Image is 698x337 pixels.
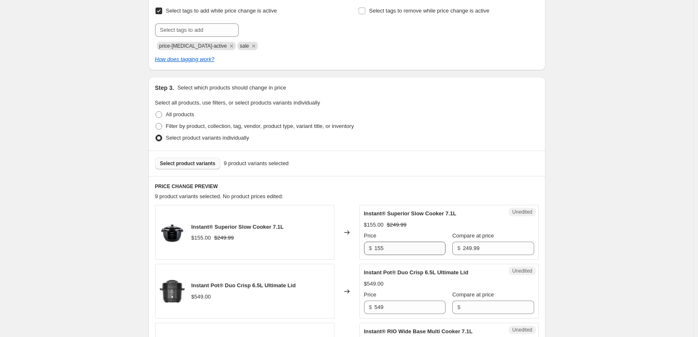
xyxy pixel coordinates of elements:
span: 9 product variants selected [224,159,288,168]
div: $155.00 [364,221,384,229]
span: Select tags to add while price change is active [166,8,277,14]
span: Select product variants [160,160,216,167]
img: Duo-Crisp-Ultimate-Lid_ATF_Square_Tile1_3ed4330e-cb4f-4159-a652-dc787f34e304_80x.webp [160,279,185,304]
button: Select product variants [155,158,221,169]
span: Unedited [512,327,532,333]
button: Remove price-change-job-active [228,42,235,50]
span: price-change-job-active [159,43,227,49]
span: Compare at price [452,232,494,239]
strike: $249.99 [214,234,234,242]
span: $ [457,245,460,251]
input: Select tags to add [155,23,239,37]
span: $ [457,304,460,310]
img: ATF_Tile1_Hero_80x.webp [160,220,185,245]
div: $549.00 [191,293,211,301]
span: Instant® Superior Slow Cooker 7.1L [364,210,456,217]
span: Instant® RIO Wide Base Multi Cooker 7.1L [364,328,473,334]
span: Instant Pot® Duo Crisp 6.5L Ultimate Lid [364,269,469,276]
span: Filter by product, collection, tag, vendor, product type, variant title, or inventory [166,123,354,129]
span: All products [166,111,194,117]
a: How does tagging work? [155,56,214,62]
span: sale [240,43,249,49]
span: Select product variants individually [166,135,249,141]
p: Select which products should change in price [177,84,286,92]
strike: $249.99 [387,221,407,229]
span: Select all products, use filters, or select products variants individually [155,100,320,106]
span: Unedited [512,209,532,215]
span: Price [364,232,377,239]
div: $155.00 [191,234,211,242]
button: Remove sale [250,42,257,50]
h6: PRICE CHANGE PREVIEW [155,183,539,190]
span: Instant® Superior Slow Cooker 7.1L [191,224,284,230]
span: $ [369,245,372,251]
span: Compare at price [452,291,494,298]
span: Unedited [512,268,532,274]
span: Instant Pot® Duo Crisp 6.5L Ultimate Lid [191,282,296,288]
span: $ [369,304,372,310]
h2: Step 3. [155,84,174,92]
span: Price [364,291,377,298]
span: 9 product variants selected. No product prices edited: [155,193,283,199]
span: Select tags to remove while price change is active [369,8,489,14]
div: $549.00 [364,280,384,288]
